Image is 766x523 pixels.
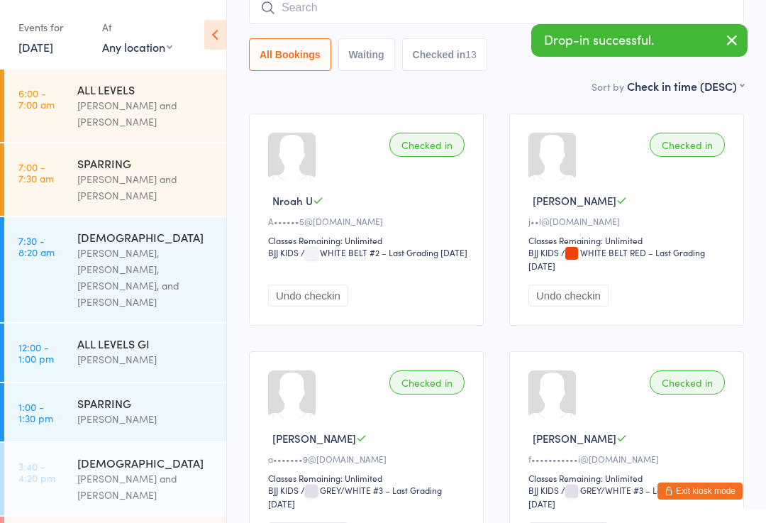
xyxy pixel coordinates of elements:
[650,133,725,157] div: Checked in
[268,246,299,258] div: BJJ KIDS
[268,453,469,465] div: a•••••••9@[DOMAIN_NAME]
[4,324,226,382] a: 12:00 -1:00 pmALL LEVELS GI[PERSON_NAME]
[402,38,487,71] button: Checked in13
[528,484,559,496] div: BJJ KIDS
[528,472,729,484] div: Classes Remaining: Unlimited
[389,370,465,395] div: Checked in
[77,411,214,427] div: [PERSON_NAME]
[102,39,172,55] div: Any location
[528,484,702,510] span: / GREY/WHITE #3 – Last Grading [DATE]
[18,341,54,364] time: 12:00 - 1:00 pm
[528,234,729,246] div: Classes Remaining: Unlimited
[657,483,743,500] button: Exit kiosk mode
[528,246,559,258] div: BJJ KIDS
[268,234,469,246] div: Classes Remaining: Unlimited
[531,24,748,57] div: Drop-in successful.
[338,38,395,71] button: Waiting
[77,455,214,470] div: [DEMOGRAPHIC_DATA]
[528,453,729,465] div: f•••••••••••i@[DOMAIN_NAME]
[4,383,226,441] a: 1:00 -1:30 pmSPARRING[PERSON_NAME]
[102,16,172,39] div: At
[4,143,226,216] a: 7:00 -7:30 amSPARRING[PERSON_NAME] and [PERSON_NAME]
[389,133,465,157] div: Checked in
[77,97,214,130] div: [PERSON_NAME] and [PERSON_NAME]
[4,70,226,142] a: 6:00 -7:00 amALL LEVELS[PERSON_NAME] and [PERSON_NAME]
[528,246,705,272] span: / WHITE BELT RED – Last Grading [DATE]
[77,229,214,245] div: [DEMOGRAPHIC_DATA]
[18,16,88,39] div: Events for
[4,217,226,322] a: 7:30 -8:20 am[DEMOGRAPHIC_DATA][PERSON_NAME], [PERSON_NAME], [PERSON_NAME], and [PERSON_NAME]
[18,39,53,55] a: [DATE]
[533,431,616,446] span: [PERSON_NAME]
[592,79,624,94] label: Sort by
[18,461,55,483] time: 3:40 - 4:20 pm
[272,431,356,446] span: [PERSON_NAME]
[77,82,214,97] div: ALL LEVELS
[77,245,214,310] div: [PERSON_NAME], [PERSON_NAME], [PERSON_NAME], and [PERSON_NAME]
[465,49,477,60] div: 13
[77,336,214,351] div: ALL LEVELS GI
[18,401,53,424] time: 1:00 - 1:30 pm
[18,161,54,184] time: 7:00 - 7:30 am
[650,370,725,395] div: Checked in
[528,285,609,307] button: Undo checkin
[301,246,467,258] span: / WHITE BELT #2 – Last Grading [DATE]
[268,215,469,227] div: A••••••5@[DOMAIN_NAME]
[77,395,214,411] div: SPARRING
[18,235,55,258] time: 7:30 - 8:20 am
[533,193,616,208] span: [PERSON_NAME]
[77,351,214,368] div: [PERSON_NAME]
[77,155,214,171] div: SPARRING
[77,470,214,503] div: [PERSON_NAME] and [PERSON_NAME]
[18,87,55,110] time: 6:00 - 7:00 am
[272,193,313,208] span: Nroah U
[268,285,348,307] button: Undo checkin
[268,484,299,496] div: BJJ KIDS
[77,171,214,204] div: [PERSON_NAME] and [PERSON_NAME]
[4,443,226,515] a: 3:40 -4:20 pm[DEMOGRAPHIC_DATA][PERSON_NAME] and [PERSON_NAME]
[528,215,729,227] div: j••l@[DOMAIN_NAME]
[268,472,469,484] div: Classes Remaining: Unlimited
[268,484,442,510] span: / GREY/WHITE #3 – Last Grading [DATE]
[249,38,331,71] button: All Bookings
[627,78,744,94] div: Check in time (DESC)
